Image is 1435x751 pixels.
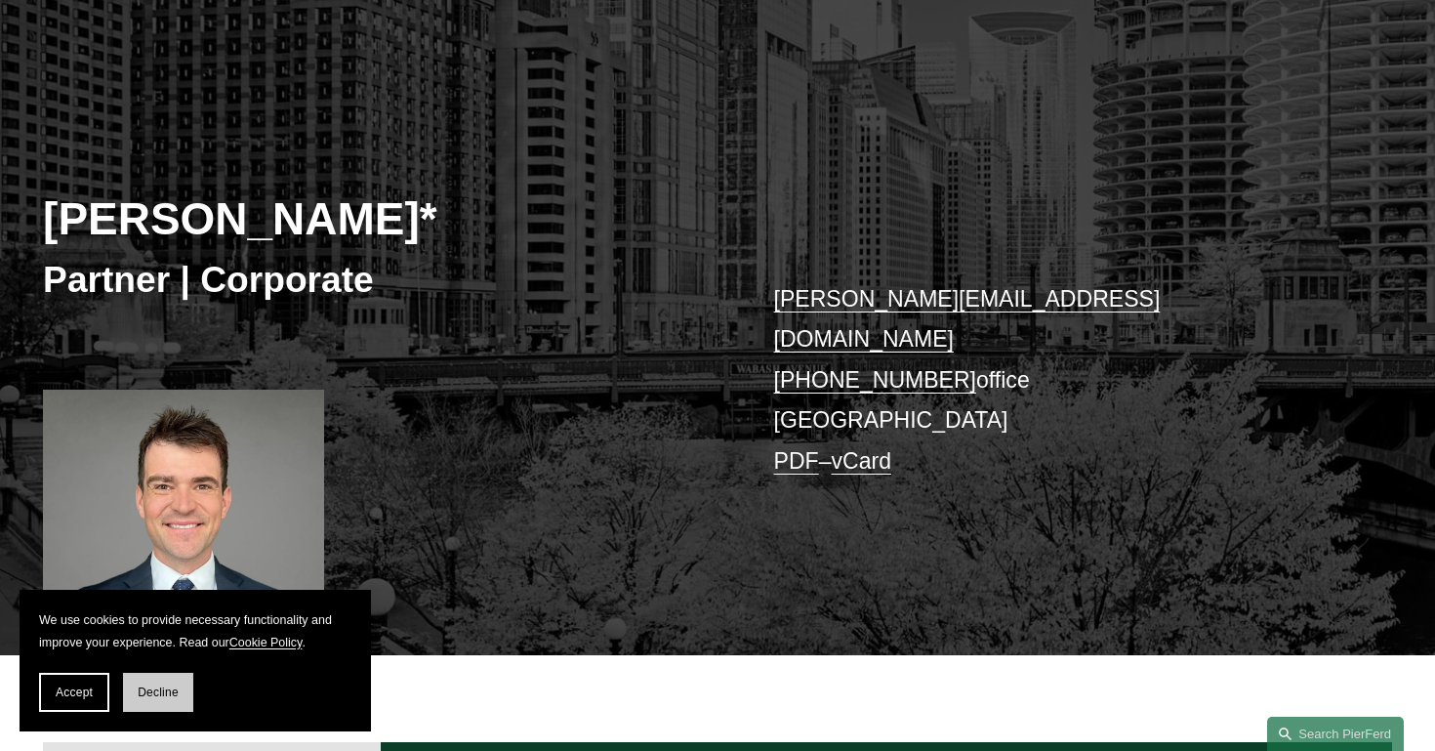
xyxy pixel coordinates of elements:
[774,279,1336,482] p: office [GEOGRAPHIC_DATA] –
[20,590,371,731] section: Cookie banner
[774,286,1161,353] a: [PERSON_NAME][EMAIL_ADDRESS][DOMAIN_NAME]
[56,686,93,699] span: Accept
[832,448,891,474] a: vCard
[123,673,193,712] button: Decline
[43,192,717,247] h2: [PERSON_NAME]*
[138,686,179,699] span: Decline
[39,609,351,653] p: We use cookies to provide necessary functionality and improve your experience. Read our .
[774,448,819,474] a: PDF
[774,367,976,393] a: [PHONE_NUMBER]
[229,636,303,649] a: Cookie Policy
[39,673,109,712] button: Accept
[43,257,717,302] h3: Partner | Corporate
[1267,717,1404,751] a: Search this site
